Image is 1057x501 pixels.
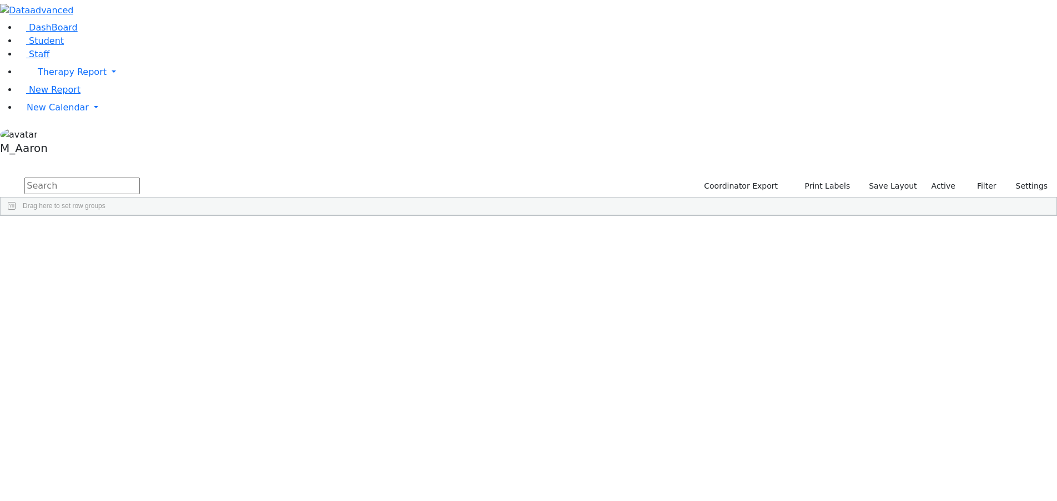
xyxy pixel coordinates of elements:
button: Filter [963,178,1001,195]
button: Print Labels [792,178,855,195]
span: Student [29,36,64,46]
span: DashBoard [29,22,78,33]
input: Search [24,178,140,194]
a: DashBoard [18,22,78,33]
label: Active [927,178,960,195]
span: Therapy Report [38,67,107,77]
span: New Report [29,84,80,95]
span: Drag here to set row groups [23,202,105,210]
span: New Calendar [27,102,89,113]
a: New Report [18,84,80,95]
span: Staff [29,49,49,59]
button: Save Layout [864,178,922,195]
button: Coordinator Export [697,178,783,195]
button: Settings [1001,178,1053,195]
a: Staff [18,49,49,59]
a: Therapy Report [18,61,1057,83]
a: New Calendar [18,97,1057,119]
a: Student [18,36,64,46]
